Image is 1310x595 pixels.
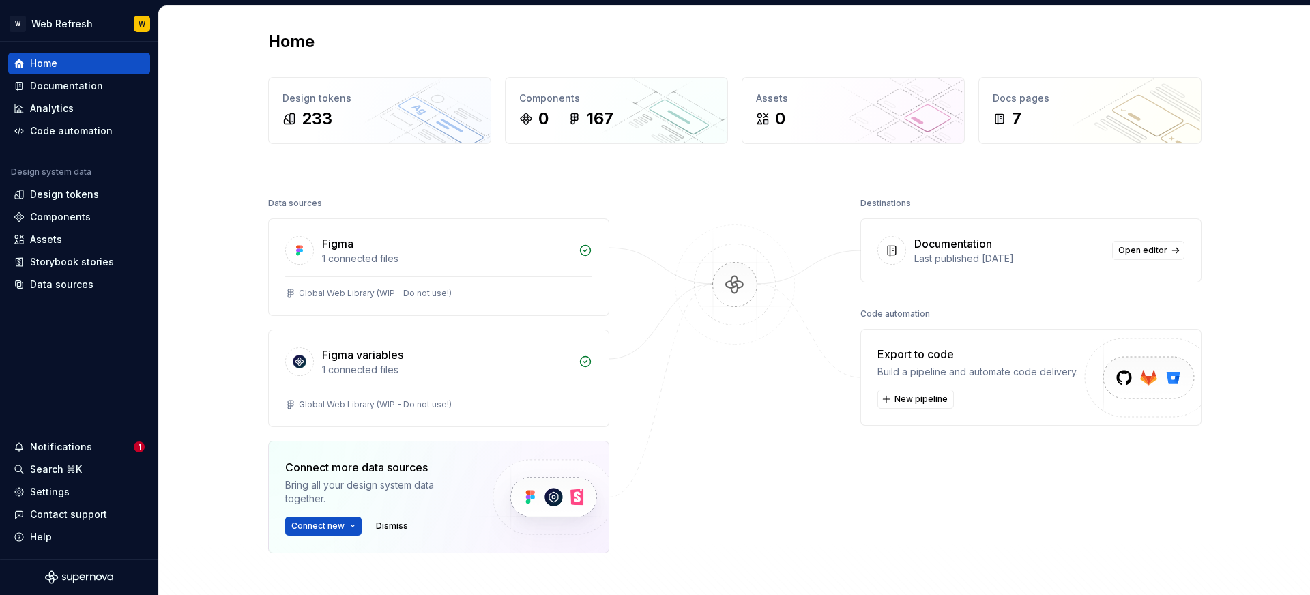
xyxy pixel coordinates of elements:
a: Assets [8,229,150,250]
div: Settings [30,485,70,499]
a: Data sources [8,274,150,295]
a: Design tokens [8,184,150,205]
span: 1 [134,441,145,452]
div: 233 [302,108,332,130]
div: Figma [322,235,353,252]
a: Analytics [8,98,150,119]
a: Settings [8,481,150,503]
div: Destinations [860,194,911,213]
span: Open editor [1118,245,1167,256]
a: Assets0 [742,77,965,144]
div: 7 [1012,108,1021,130]
a: Storybook stories [8,251,150,273]
div: Data sources [268,194,322,213]
div: Components [30,210,91,224]
button: Search ⌘K [8,459,150,480]
a: Documentation [8,75,150,97]
div: Contact support [30,508,107,521]
div: Assets [756,91,950,105]
a: Components [8,206,150,228]
div: Design tokens [30,188,99,201]
div: W [10,16,26,32]
div: 1 connected files [322,363,570,377]
div: Connect more data sources [285,459,469,476]
div: Components [519,91,714,105]
button: Connect new [285,517,362,536]
button: Dismiss [370,517,414,536]
div: Code automation [860,304,930,323]
button: New pipeline [877,390,954,409]
div: Docs pages [993,91,1187,105]
a: Code automation [8,120,150,142]
span: Dismiss [376,521,408,532]
span: New pipeline [894,394,948,405]
button: Notifications1 [8,436,150,458]
div: 167 [587,108,613,130]
a: Figma1 connected filesGlobal Web Library (WIP - Do not use!) [268,218,609,316]
div: Data sources [30,278,93,291]
div: Global Web Library (WIP - Do not use!) [299,288,452,299]
div: Figma variables [322,347,403,363]
a: Open editor [1112,241,1184,260]
div: Web Refresh [31,17,93,31]
div: Analytics [30,102,74,115]
div: Code automation [30,124,113,138]
div: Home [30,57,57,70]
div: W [139,18,145,29]
div: Design tokens [282,91,477,105]
button: Help [8,526,150,548]
div: Documentation [914,235,992,252]
div: Export to code [877,346,1078,362]
button: Contact support [8,504,150,525]
div: Build a pipeline and automate code delivery. [877,365,1078,379]
div: Storybook stories [30,255,114,269]
div: 1 connected files [322,252,570,265]
button: WWeb RefreshW [3,9,156,38]
a: Components0167 [505,77,728,144]
div: Global Web Library (WIP - Do not use!) [299,399,452,410]
div: Last published [DATE] [914,252,1104,265]
div: Assets [30,233,62,246]
a: Docs pages7 [978,77,1202,144]
div: Bring all your design system data together. [285,478,469,506]
svg: Supernova Logo [45,570,113,584]
div: Documentation [30,79,103,93]
a: Design tokens233 [268,77,491,144]
div: Design system data [11,166,91,177]
a: Home [8,53,150,74]
span: Connect new [291,521,345,532]
div: Notifications [30,440,92,454]
h2: Home [268,31,315,53]
a: Figma variables1 connected filesGlobal Web Library (WIP - Do not use!) [268,330,609,427]
div: Search ⌘K [30,463,82,476]
div: Help [30,530,52,544]
div: 0 [538,108,549,130]
div: 0 [775,108,785,130]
